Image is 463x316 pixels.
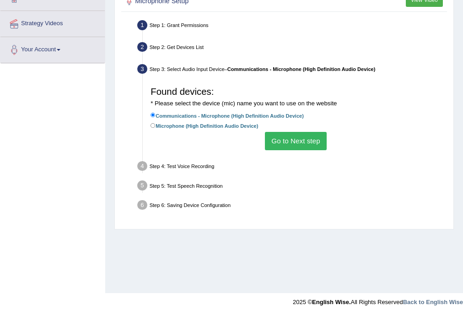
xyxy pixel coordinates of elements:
div: Step 6: Saving Device Configuration [134,198,450,215]
h3: Found devices: [151,87,441,107]
b: Communications - Microphone (High Definition Audio Device) [227,66,376,72]
small: * Please select the device (mic) name you want to use on the website [151,100,337,107]
div: 2025 © All Rights Reserved [293,293,463,306]
strong: English Wise. [312,299,350,305]
div: Step 1: Grant Permissions [134,18,450,35]
span: – [225,66,376,72]
div: Step 2: Get Devices List [134,40,450,57]
a: Strategy Videos [0,11,105,34]
input: Microphone (High Definition Audio Device) [151,123,156,128]
label: Communications - Microphone (High Definition Audio Device) [151,111,304,120]
label: Microphone (High Definition Audio Device) [151,121,258,130]
div: Step 4: Test Voice Recording [134,159,450,176]
input: Communications - Microphone (High Definition Audio Device) [151,113,156,118]
div: Step 5: Test Speech Recognition [134,178,450,195]
div: Step 3: Select Audio Input Device [134,62,450,79]
a: Your Account [0,37,105,60]
a: Back to English Wise [403,299,463,305]
button: Go to Next step [265,132,327,150]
